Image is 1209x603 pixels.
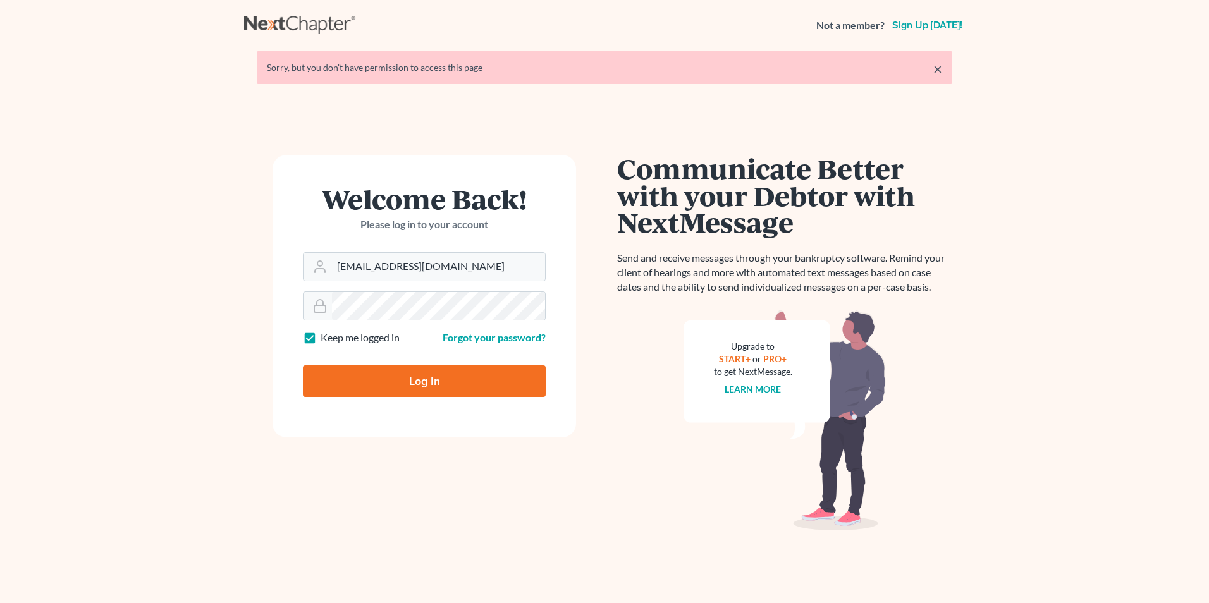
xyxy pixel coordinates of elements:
h1: Communicate Better with your Debtor with NextMessage [617,155,952,236]
div: to get NextMessage. [714,365,792,378]
a: × [933,61,942,76]
input: Email Address [332,253,545,281]
p: Send and receive messages through your bankruptcy software. Remind your client of hearings and mo... [617,251,952,295]
input: Log In [303,365,546,397]
p: Please log in to your account [303,217,546,232]
strong: Not a member? [816,18,885,33]
img: nextmessage_bg-59042aed3d76b12b5cd301f8e5b87938c9018125f34e5fa2b7a6b67550977c72.svg [684,310,886,531]
label: Keep me logged in [321,331,400,345]
a: Forgot your password? [443,331,546,343]
a: START+ [720,353,751,364]
div: Sorry, but you don't have permission to access this page [267,61,942,74]
h1: Welcome Back! [303,185,546,212]
div: Upgrade to [714,340,792,353]
a: Learn more [725,384,782,394]
a: Sign up [DATE]! [890,20,965,30]
span: or [753,353,762,364]
a: PRO+ [764,353,787,364]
